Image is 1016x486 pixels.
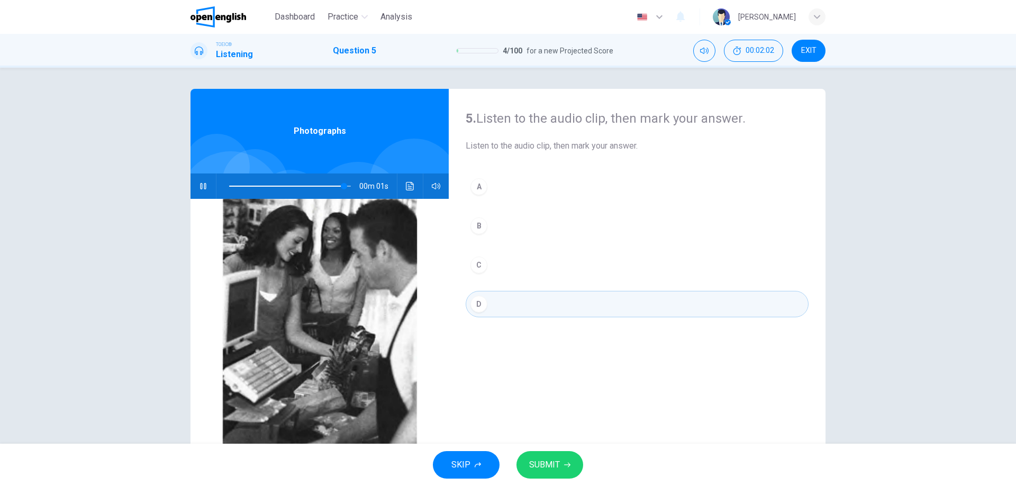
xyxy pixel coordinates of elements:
img: OpenEnglish logo [190,6,246,27]
button: A [466,173,809,200]
span: for a new Projected Score [527,44,613,57]
div: A [470,178,487,195]
button: Click to see the audio transcription [402,173,419,199]
button: C [466,252,809,278]
button: SUBMIT [516,451,583,479]
img: Profile picture [713,8,730,25]
button: Practice [323,7,372,26]
span: Analysis [380,11,412,23]
span: 00m 01s [359,173,397,199]
h1: Question 5 [333,44,376,57]
span: SUBMIT [529,457,560,472]
div: C [470,256,487,273]
div: B [470,217,487,234]
div: Mute [693,40,715,62]
button: D [466,291,809,317]
button: SKIP [433,451,500,479]
strong: 5. [466,111,476,126]
a: OpenEnglish logo [190,6,270,27]
button: Dashboard [270,7,319,26]
span: 4 / 100 [503,44,522,57]
h4: Listen to the audio clip, then mark your answer. [466,110,809,127]
span: 00:02:02 [746,47,774,55]
button: EXIT [792,40,825,62]
div: [PERSON_NAME] [738,11,796,23]
button: 00:02:02 [724,40,783,62]
div: D [470,296,487,313]
img: en [636,13,649,21]
span: Dashboard [275,11,315,23]
img: Photographs [190,199,449,456]
span: Photographs [294,125,346,137]
h1: Listening [216,48,253,61]
span: SKIP [451,457,470,472]
button: Analysis [376,7,416,26]
button: B [466,213,809,239]
span: Listen to the audio clip, then mark your answer. [466,140,809,152]
span: EXIT [801,47,817,55]
span: Practice [328,11,358,23]
span: TOEIC® [216,41,232,48]
div: Hide [724,40,783,62]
